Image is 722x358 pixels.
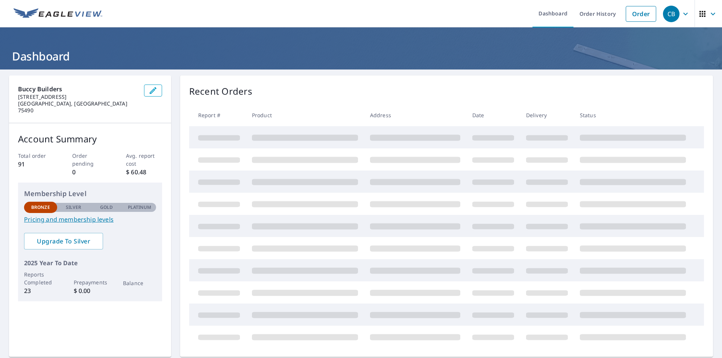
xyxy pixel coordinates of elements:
[24,258,156,267] p: 2025 Year To Date
[31,204,50,211] p: Bronze
[24,286,57,295] p: 23
[72,168,108,177] p: 0
[189,104,246,126] th: Report #
[24,189,156,199] p: Membership Level
[66,204,82,211] p: Silver
[14,8,102,20] img: EV Logo
[128,204,152,211] p: Platinum
[189,85,252,98] p: Recent Orders
[18,160,54,169] p: 91
[30,237,97,245] span: Upgrade To Silver
[663,6,680,22] div: CB
[24,215,156,224] a: Pricing and membership levels
[364,104,466,126] th: Address
[123,279,156,287] p: Balance
[24,233,103,249] a: Upgrade To Silver
[520,104,574,126] th: Delivery
[24,270,57,286] p: Reports Completed
[18,94,138,100] p: [STREET_ADDRESS]
[126,152,162,168] p: Avg. report cost
[18,85,138,94] p: Buccy Builders
[246,104,364,126] th: Product
[18,132,162,146] p: Account Summary
[574,104,692,126] th: Status
[626,6,656,22] a: Order
[126,168,162,177] p: $ 60.48
[18,152,54,160] p: Total order
[74,278,107,286] p: Prepayments
[9,48,713,64] h1: Dashboard
[18,100,138,114] p: [GEOGRAPHIC_DATA], [GEOGRAPHIC_DATA] 75490
[100,204,113,211] p: Gold
[72,152,108,168] p: Order pending
[466,104,520,126] th: Date
[74,286,107,295] p: $ 0.00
